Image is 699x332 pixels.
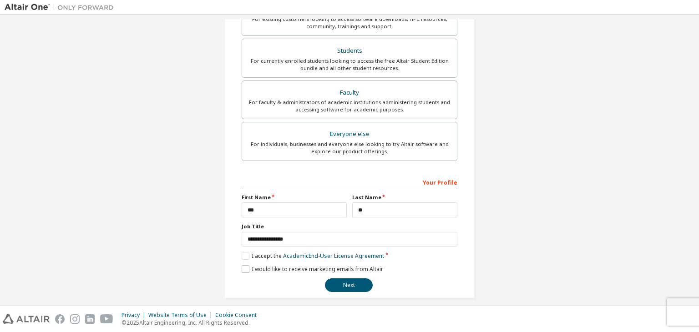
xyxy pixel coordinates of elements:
[248,57,451,72] div: For currently enrolled students looking to access the free Altair Student Edition bundle and all ...
[70,314,80,324] img: instagram.svg
[325,278,373,292] button: Next
[248,86,451,99] div: Faculty
[242,252,384,260] label: I accept the
[242,223,457,230] label: Job Title
[148,312,215,319] div: Website Terms of Use
[283,252,384,260] a: Academic End-User License Agreement
[248,141,451,155] div: For individuals, businesses and everyone else looking to try Altair software and explore our prod...
[242,175,457,189] div: Your Profile
[242,265,383,273] label: I would like to receive marketing emails from Altair
[248,128,451,141] div: Everyone else
[100,314,113,324] img: youtube.svg
[215,312,262,319] div: Cookie Consent
[248,15,451,30] div: For existing customers looking to access software downloads, HPC resources, community, trainings ...
[85,314,95,324] img: linkedin.svg
[55,314,65,324] img: facebook.svg
[248,99,451,113] div: For faculty & administrators of academic institutions administering students and accessing softwa...
[122,312,148,319] div: Privacy
[352,194,457,201] label: Last Name
[122,319,262,327] p: © 2025 Altair Engineering, Inc. All Rights Reserved.
[248,45,451,57] div: Students
[242,194,347,201] label: First Name
[3,314,50,324] img: altair_logo.svg
[5,3,118,12] img: Altair One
